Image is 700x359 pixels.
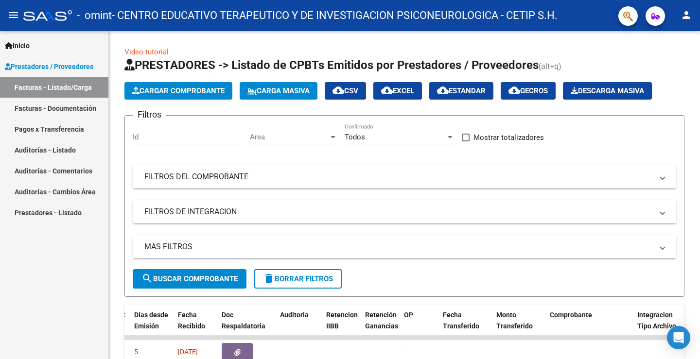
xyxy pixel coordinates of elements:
datatable-header-cell: OP [400,305,439,347]
span: 5 [134,348,138,356]
datatable-header-cell: Auditoria [276,305,322,347]
h3: Filtros [133,108,166,121]
span: Auditoria [280,311,309,319]
span: Prestadores / Proveedores [5,61,93,72]
mat-expansion-panel-header: MAS FILTROS [133,235,676,258]
span: Comprobante [550,311,592,319]
span: Estandar [437,86,486,95]
mat-icon: cloud_download [437,85,449,96]
span: PRESTADORES -> Listado de CPBTs Emitidos por Prestadores / Proveedores [124,58,539,72]
datatable-header-cell: Fecha Recibido [174,305,218,347]
mat-icon: cloud_download [508,85,520,96]
mat-icon: cloud_download [332,85,344,96]
span: Descarga Masiva [571,86,644,95]
button: Gecros [501,82,556,100]
span: Todos [345,133,365,141]
datatable-header-cell: Días desde Emisión [130,305,174,347]
button: EXCEL [373,82,422,100]
mat-expansion-panel-header: FILTROS DEL COMPROBANTE [133,165,676,188]
span: Carga Masiva [247,86,310,95]
span: Fecha Transferido [443,311,479,330]
datatable-header-cell: Integracion Tipo Archivo [633,305,687,347]
span: Gecros [508,86,548,95]
button: Cargar Comprobante [124,82,232,100]
span: - omint [77,5,112,26]
span: - [404,348,406,356]
datatable-header-cell: Doc Respaldatoria [218,305,276,347]
span: - CENTRO EDUCATIVO TERAPEUTICO Y DE INVESTIGACION PSICONEUROLOGICA - CETIP S.H. [112,5,558,26]
span: (alt+q) [539,62,561,71]
span: CSV [332,86,358,95]
mat-icon: cloud_download [381,85,393,96]
span: Días desde Emisión [134,311,168,330]
mat-panel-title: MAS FILTROS [144,241,653,252]
span: Cargar Comprobante [132,86,225,95]
span: Doc Respaldatoria [222,311,265,330]
span: Retención Ganancias [365,311,398,330]
button: CSV [325,82,366,100]
span: Fecha Recibido [178,311,205,330]
datatable-header-cell: Retención Ganancias [361,305,400,347]
mat-icon: search [141,273,153,284]
mat-panel-title: FILTROS DE INTEGRACION [144,206,653,217]
span: Area [250,133,329,141]
span: Integracion Tipo Archivo [637,311,676,330]
datatable-header-cell: Retencion IIBB [322,305,361,347]
mat-icon: person [681,9,692,21]
datatable-header-cell: Comprobante [546,305,633,347]
mat-icon: menu [8,9,19,21]
span: Monto Transferido [496,311,533,330]
datatable-header-cell: Monto Transferido [492,305,546,347]
button: Estandar [429,82,493,100]
span: [DATE] [178,348,198,356]
button: Descarga Masiva [563,82,652,100]
div: Open Intercom Messenger [667,326,690,349]
app-download-masive: Descarga masiva de comprobantes (adjuntos) [563,82,652,100]
span: EXCEL [381,86,414,95]
span: Buscar Comprobante [141,274,238,283]
mat-expansion-panel-header: FILTROS DE INTEGRACION [133,200,676,223]
button: Borrar Filtros [254,269,342,289]
button: Buscar Comprobante [133,269,246,289]
datatable-header-cell: Fecha Transferido [439,305,492,347]
span: Inicio [5,40,30,51]
span: Borrar Filtros [263,274,333,283]
span: Mostrar totalizadores [473,132,544,143]
span: OP [404,311,413,319]
mat-icon: delete [263,273,275,284]
button: Carga Masiva [240,82,317,100]
mat-panel-title: FILTROS DEL COMPROBANTE [144,171,653,182]
span: Retencion IIBB [326,311,358,330]
a: Video tutorial [124,48,169,56]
